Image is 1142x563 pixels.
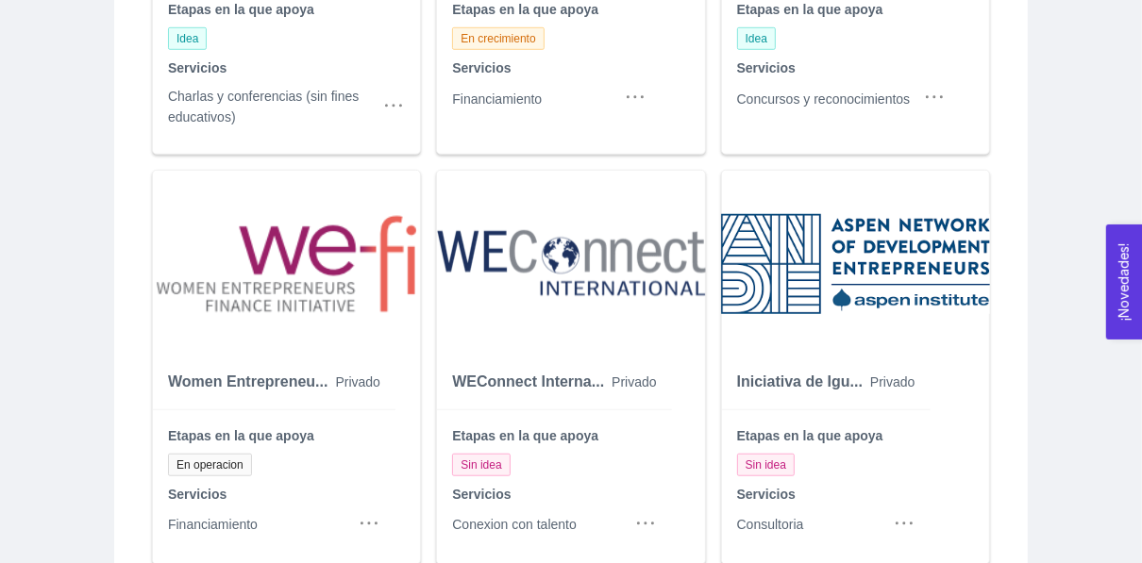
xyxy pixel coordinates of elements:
[737,487,796,502] strong: Servicios
[452,454,510,476] span: Sin idea
[152,170,421,358] img: 1719268545370-WeFi_logo_SVG.png
[358,512,380,535] span: ellipsis
[721,170,990,358] img: 1719009219810-ASPen.png
[168,454,252,476] span: En operacion
[452,428,598,443] strong: Etapas en la que apoya
[737,60,796,75] strong: Servicios
[452,27,544,50] span: En crecimiento
[168,27,207,50] span: Idea
[737,27,776,50] span: Idea
[168,60,227,75] strong: Servicios
[737,91,911,107] span: Concursos y reconocimientos
[436,170,705,358] img: 1719009218963-wec-logo.png
[737,454,795,476] span: Sin idea
[452,487,511,502] strong: Servicios
[168,428,314,443] strong: Etapas en la que apoya
[893,512,915,535] span: ellipsis
[737,428,883,443] strong: Etapas en la que apoya
[452,371,604,393] h5: WEConnect Interna...
[452,60,511,75] strong: Servicios
[612,374,656,389] span: Privado
[870,374,915,389] span: Privado
[737,517,804,532] span: Consultoria
[168,517,258,532] span: Financiamiento
[168,2,314,17] strong: Etapas en la que apoya
[452,517,577,532] span: Conexion con talento
[382,94,405,117] span: ellipsis
[336,374,380,389] span: Privado
[168,487,227,502] strong: Servicios
[168,371,328,393] h5: Women Entrepreneu...
[624,86,647,108] span: ellipsis
[634,512,657,535] span: ellipsis
[452,91,542,107] span: Financiamiento
[452,2,598,17] strong: Etapas en la que apoya
[923,86,946,108] span: ellipsis
[168,89,359,124] span: Charlas y conferencias (sin fines educativos)
[737,371,863,393] h5: Iniciativa de Igu...
[1106,224,1142,339] button: Open Feedback Widget
[737,2,883,17] strong: Etapas en la que apoya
